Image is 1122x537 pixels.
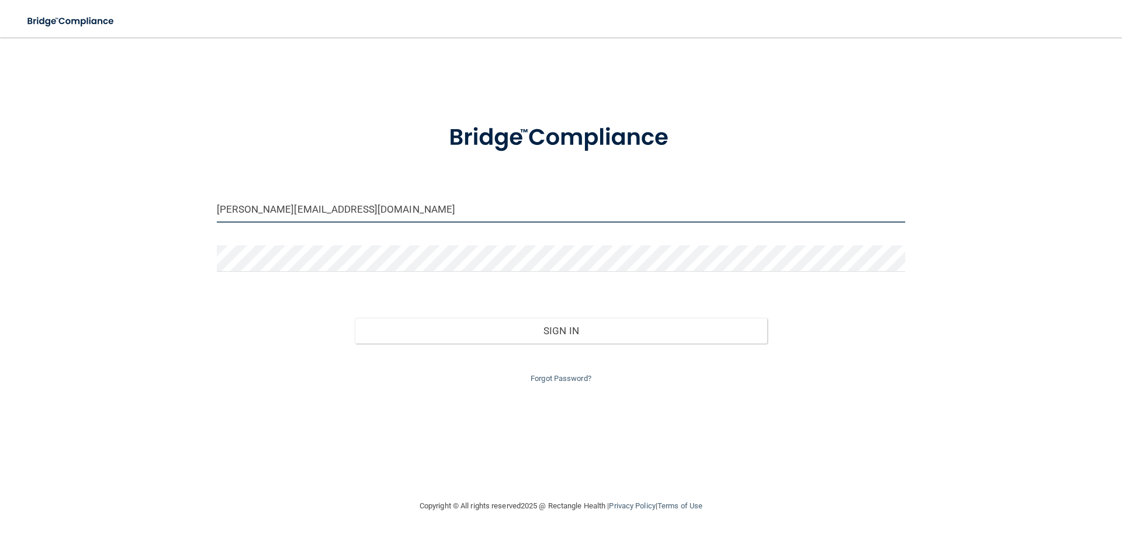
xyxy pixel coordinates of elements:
div: Copyright © All rights reserved 2025 @ Rectangle Health | | [348,487,774,525]
input: Email [217,196,905,223]
img: bridge_compliance_login_screen.278c3ca4.svg [425,108,697,168]
a: Terms of Use [657,501,702,510]
button: Sign In [355,318,768,344]
a: Forgot Password? [531,374,591,383]
iframe: Drift Widget Chat Controller [920,454,1108,501]
img: bridge_compliance_login_screen.278c3ca4.svg [18,9,125,33]
a: Privacy Policy [609,501,655,510]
